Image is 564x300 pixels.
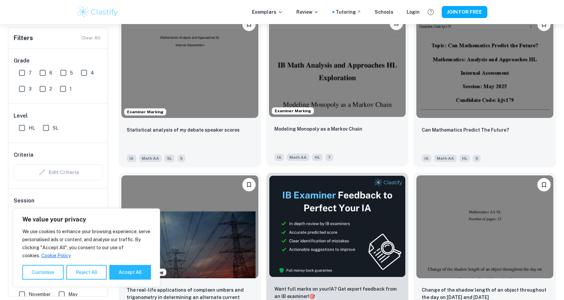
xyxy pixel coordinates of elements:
[266,12,409,167] a: Examiner MarkingPlease log in to bookmark exemplarsModeling Monopoly as a Markov ChainIAMath AAHL7
[121,175,258,278] img: Math AA IA example thumbnail: The real-life applications of complexn u
[312,154,323,161] span: HL
[336,8,361,16] a: Tutoring
[13,208,160,287] div: We value your privacy
[68,291,77,298] span: May
[14,197,103,210] h6: Session
[414,12,556,167] a: Please log in to bookmark exemplarsCan Mathematics Predict The Future?IAMath AAHL5
[22,228,151,260] p: We use cookies to enhance your browsing experience, serve personalised ads or content, and analys...
[442,6,487,18] button: JOIN FOR FREE
[422,126,509,134] p: Can Mathematics Predict The Future?
[119,12,261,167] a: Examiner MarkingPlease log in to bookmark exemplarsStatistical analysis of my debate speaker scor...
[272,108,314,114] span: Examiner Marking
[422,155,431,162] span: IA
[70,69,73,77] span: 5
[242,18,256,31] button: Please log in to bookmark exemplars
[274,154,284,161] span: IA
[14,112,103,120] h6: Level
[274,285,401,300] p: Want full marks on your IA ? Get expert feedback from an IB examiner!
[49,69,52,77] span: 6
[296,8,319,16] p: Review
[164,155,175,162] span: SL
[375,8,393,16] a: Schools
[269,14,406,117] img: Math AA IA example thumbnail: Modeling Monopoly as a Markov Chain
[66,265,107,280] button: Reject All
[537,178,551,191] button: Please log in to bookmark exemplars
[29,291,51,298] span: November
[14,151,33,159] h6: Criteria
[29,124,35,132] span: HL
[29,85,32,93] span: 3
[473,155,481,162] span: 5
[434,155,457,162] span: Math AA
[416,15,553,118] img: Math AA IA example thumbnail: Can Mathematics Predict The Future?
[269,175,406,278] img: Thumbnail
[309,294,315,299] span: 🎯
[425,6,436,18] button: Help and Feedback
[274,125,362,133] p: Modeling Monopoly as a Markov Chain
[139,155,162,162] span: Math AA
[14,57,103,65] h6: Grade
[124,109,166,115] span: Examiner Marking
[53,124,58,132] span: SL
[14,33,33,43] h6: Filters
[287,154,309,161] span: Math AA
[325,154,333,161] span: 7
[91,69,94,77] span: 4
[14,164,103,180] div: Criteria filters are unavailable when searching by topic
[407,8,420,16] a: Login
[121,15,258,118] img: Math AA IA example thumbnail: Statistical analysis of my debate speake
[252,8,283,16] p: Exemplars
[49,85,52,93] span: 2
[127,155,136,162] span: IA
[41,253,71,259] a: Cookie Policy
[177,155,185,162] span: 5
[109,265,151,280] button: Accept All
[77,5,119,19] img: Clastify logo
[127,126,240,134] p: Statistical analysis of my debate speaker scores
[22,215,151,223] p: We value your privacy
[70,85,72,93] span: 1
[459,155,470,162] span: HL
[22,265,64,280] button: Customise
[537,18,551,31] button: Please log in to bookmark exemplars
[29,69,32,77] span: 7
[242,178,256,191] button: Please log in to bookmark exemplars
[416,175,553,278] img: Math AA IA example thumbnail: Change of the shadow length of an object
